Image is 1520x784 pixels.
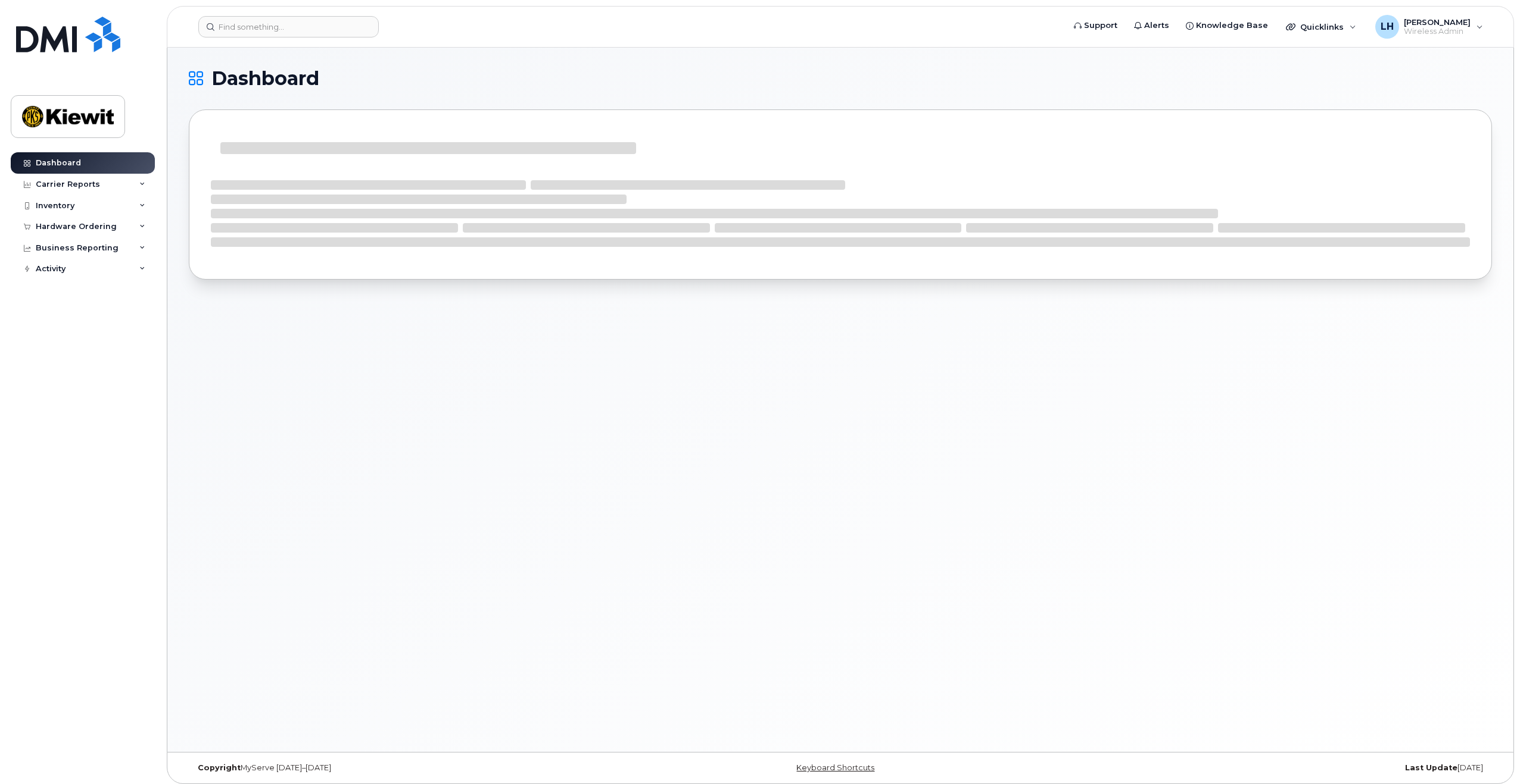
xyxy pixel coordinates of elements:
div: [DATE] [1058,763,1492,773]
strong: Copyright [198,763,241,772]
div: MyServe [DATE]–[DATE] [189,763,623,773]
strong: Last Update [1405,763,1457,772]
span: Dashboard [211,70,319,87]
a: Keyboard Shortcuts [796,763,874,772]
